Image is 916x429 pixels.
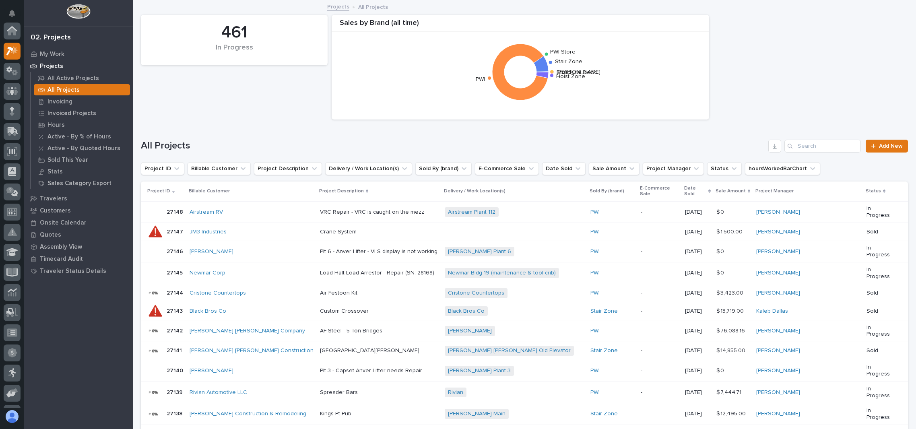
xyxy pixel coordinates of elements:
a: [PERSON_NAME] [756,328,800,334]
p: [DATE] [685,270,710,276]
div: Notifications [10,10,21,23]
p: [DATE] [685,308,710,315]
p: Sale Amount [716,187,746,196]
a: Onsite Calendar [24,217,133,229]
a: Stair Zone [590,410,618,417]
p: Plt 6 - Anver Lifter - VLS display is not working [320,247,439,255]
p: [DATE] [685,389,710,396]
p: $ 3,423.00 [716,288,745,297]
a: PWI [590,248,600,255]
p: E-Commerce Sale [640,184,679,199]
p: In Progress [866,386,895,399]
p: - [445,229,584,235]
p: In Progress [866,324,895,338]
a: Black Bros Co [190,308,226,315]
p: Crane System [320,227,358,235]
p: Project ID [147,187,170,196]
text: [PERSON_NAME] [557,69,600,75]
a: Assembly View [24,241,133,253]
a: [PERSON_NAME] [756,290,800,297]
p: VRC Repair - VRC is caught on the mezz [320,207,426,216]
p: Timecard Audit [40,256,83,263]
p: Sales Category Export [47,180,111,187]
p: 27142 [167,326,184,334]
p: Projects [40,63,63,70]
a: Airstream Plant 112 [448,209,495,216]
p: Project Description [319,187,364,196]
img: Workspace Logo [66,4,90,19]
tr: 2714527145 Newmar Corp Load Halt Load Arrestor - Repair (SN: 28168)Load Halt Load Arrestor - Repa... [141,262,908,284]
a: PWI [590,229,600,235]
a: Sold This Year [31,154,133,165]
p: Active - By Quoted Hours [47,145,120,152]
p: Status [866,187,881,196]
div: Sales by Brand (all time) [332,19,709,32]
a: [PERSON_NAME] [756,389,800,396]
a: [PERSON_NAME] [756,209,800,216]
p: All Active Projects [47,75,99,82]
a: [PERSON_NAME] [756,229,800,235]
p: All Projects [47,87,80,94]
p: Sold [866,229,895,235]
button: Project ID [141,162,184,175]
p: [DATE] [685,248,710,255]
p: Project Manager [755,187,794,196]
p: - [641,347,679,354]
p: Traveler Status Details [40,268,106,275]
p: Assembly View [40,243,82,251]
a: Stair Zone [590,308,618,315]
text: PWI [476,77,485,82]
p: [DATE] [685,367,710,374]
p: - [641,328,679,334]
a: Active - By Quoted Hours [31,142,133,154]
p: $ 1,500.00 [716,227,744,235]
p: My Work [40,51,64,58]
a: Sales Category Export [31,177,133,189]
a: [PERSON_NAME] [756,248,800,255]
p: Travelers [40,195,67,202]
p: Sold [866,308,895,315]
p: [DATE] [685,328,710,334]
p: 27139 [167,388,184,396]
text: PWI Store [550,49,576,55]
a: [PERSON_NAME] Construction & Remodeling [190,410,306,417]
a: Stair Zone [590,347,618,354]
p: [DATE] [685,347,710,354]
p: Delivery / Work Location(s) [444,187,505,196]
button: Date Sold [542,162,586,175]
div: 461 [155,23,314,43]
a: [PERSON_NAME] [190,367,233,374]
p: Sold [866,290,895,297]
p: Stats [47,168,63,175]
a: Projects [327,2,349,11]
div: 02. Projects [31,33,71,42]
p: $ 13,719.00 [716,306,745,315]
tr: 2714227142 [PERSON_NAME] [PERSON_NAME] Company AF Steel - 5 Ton BridgesAF Steel - 5 Ton Bridges [... [141,320,908,342]
p: - [641,367,679,374]
tr: 2714827148 Airstream RV VRC Repair - VRC is caught on the mezzVRC Repair - VRC is caught on the m... [141,201,908,223]
a: PWI [590,270,600,276]
tr: 2714627146 [PERSON_NAME] Plt 6 - Anver Lifter - VLS display is not workingPlt 6 - Anver Lifter - ... [141,241,908,262]
button: E-Commerce Sale [475,162,539,175]
p: [DATE] [685,410,710,417]
h1: All Projects [141,140,765,152]
button: users-avatar [4,408,21,425]
input: Search [784,140,861,153]
a: Travelers [24,192,133,204]
a: PWI [590,328,600,334]
a: All Projects [31,84,133,95]
text: Hoist Zone [556,74,585,79]
p: $ 0 [716,247,726,255]
a: [PERSON_NAME] [756,410,800,417]
p: 27148 [167,207,185,216]
a: [PERSON_NAME] [448,328,492,334]
a: Traveler Status Details [24,265,133,277]
a: Kaleb Dallas [756,308,788,315]
p: - [641,209,679,216]
p: Onsite Calendar [40,219,87,227]
p: 27147 [167,227,185,235]
button: Project Manager [643,162,704,175]
button: Delivery / Work Location(s) [325,162,412,175]
a: Black Bros Co [448,308,485,315]
p: $ 12,495.00 [716,409,747,417]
